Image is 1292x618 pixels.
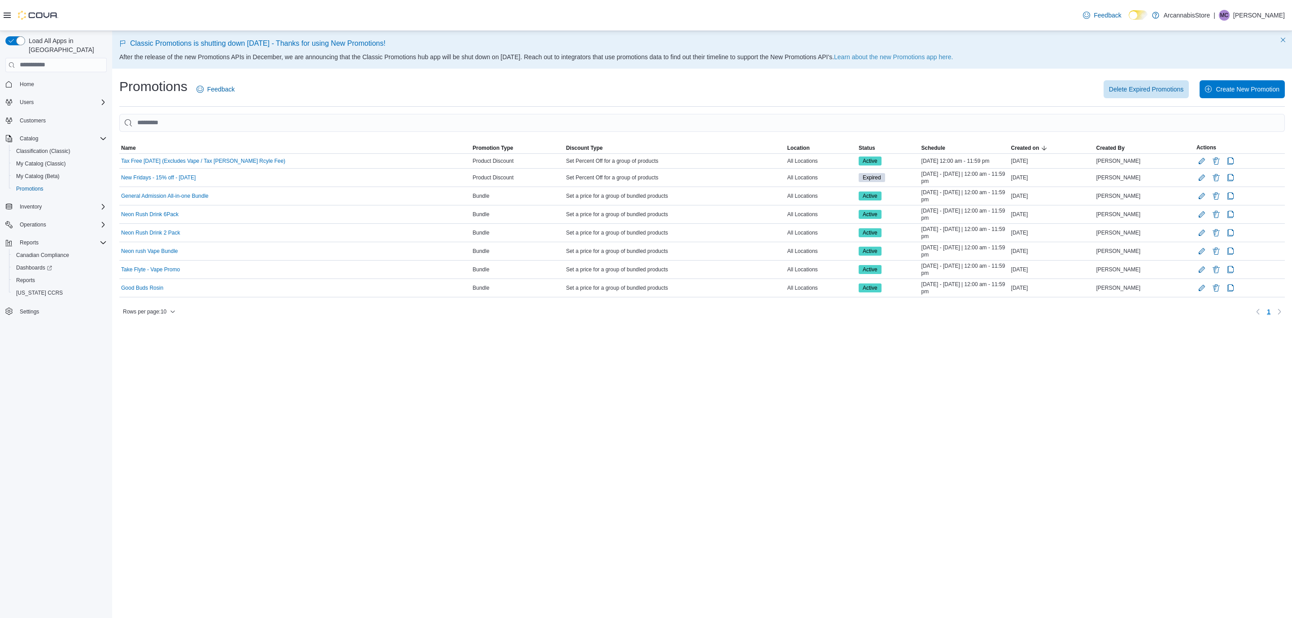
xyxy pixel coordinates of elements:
span: Created By [1096,144,1124,152]
button: Reports [2,236,110,249]
a: Dashboards [13,262,56,273]
span: Load All Apps in [GEOGRAPHIC_DATA] [25,36,107,54]
button: Settings [2,305,110,318]
button: Create New Promotion [1200,80,1285,98]
a: General Admission All-in-one Bundle [121,192,209,200]
a: Home [16,79,38,90]
button: Discount Type [564,143,786,153]
span: [PERSON_NAME] [1096,157,1140,165]
p: Classic Promotions is shutting down [DATE] - Thanks for using New Promotions! [119,38,1285,49]
span: Active [863,247,877,255]
button: Promotion Type [471,143,564,153]
button: Clone Promotion [1225,227,1236,238]
div: Set a price for a group of bundled products [564,283,786,293]
a: Settings [16,306,43,317]
a: Neon Rush Drink 2 Pack [121,229,180,236]
a: Customers [16,115,49,126]
span: Created on [1011,144,1039,152]
ul: Pagination for table: [1263,305,1274,319]
span: [DATE] 12:00 am - 11:59 pm [921,157,990,165]
span: Active [863,157,877,165]
button: Customers [2,114,110,127]
span: Active [863,192,877,200]
span: [PERSON_NAME] [1096,192,1140,200]
button: Inventory [2,200,110,213]
span: [PERSON_NAME] [1096,174,1140,181]
span: Customers [16,115,107,126]
span: Promotions [16,185,44,192]
span: Active [863,229,877,237]
button: Clone Promotion [1225,283,1236,293]
span: [US_STATE] CCRS [16,289,63,296]
button: Catalog [16,133,42,144]
a: [US_STATE] CCRS [13,287,66,298]
span: [PERSON_NAME] [1096,284,1140,292]
span: Canadian Compliance [16,252,69,259]
span: Inventory [16,201,107,212]
div: Set a price for a group of bundled products [564,246,786,257]
button: Clone Promotion [1225,156,1236,166]
span: Promotion Type [472,144,513,152]
div: [DATE] [1009,172,1095,183]
button: Users [2,96,110,109]
span: [PERSON_NAME] [1096,211,1140,218]
a: Promotions [13,183,47,194]
button: My Catalog (Beta) [9,170,110,183]
button: Delete Promotion [1211,264,1222,275]
span: Active [859,157,882,165]
a: Good Buds Rosin [121,284,163,292]
button: Home [2,78,110,91]
p: | [1213,10,1215,21]
span: All Locations [787,284,818,292]
span: Product Discount [472,157,513,165]
button: Catalog [2,132,110,145]
button: Name [119,143,471,153]
span: [PERSON_NAME] [1096,248,1140,255]
span: My Catalog (Beta) [13,171,107,182]
span: Location [787,144,810,152]
span: My Catalog (Classic) [13,158,107,169]
span: Bundle [472,248,489,255]
button: Delete Promotion [1211,209,1222,220]
button: Edit Promotion [1196,191,1207,201]
span: Active [859,228,882,237]
input: This is a search bar. As you type, the results lower in the page will automatically filter. [119,114,1285,132]
span: Reports [16,277,35,284]
span: Inventory [20,203,42,210]
button: Reports [16,237,42,248]
button: Users [16,97,37,108]
nav: Pagination for table: [1253,305,1285,319]
span: Bundle [472,192,489,200]
a: My Catalog (Classic) [13,158,70,169]
a: Feedback [1079,6,1125,24]
button: Page 1 of 1 [1263,305,1274,319]
span: All Locations [787,211,818,218]
div: Set a price for a group of bundled products [564,264,786,275]
button: Previous page [1253,306,1263,317]
button: Clone Promotion [1225,209,1236,220]
span: [DATE] - [DATE] | 12:00 am - 11:59 pm [921,262,1008,277]
span: Feedback [207,85,235,94]
a: New Fridays - 15% off - [DATE] [121,174,196,181]
span: My Catalog (Beta) [16,173,60,180]
a: Classification (Classic) [13,146,74,157]
span: All Locations [787,157,818,165]
button: Canadian Compliance [9,249,110,261]
div: [DATE] [1009,264,1095,275]
a: Take Flyte - Vape Promo [121,266,180,273]
a: Tax Free [DATE] (Excludes Vape / Tax [PERSON_NAME] Rcyle Fee) [121,157,285,165]
span: Active [859,247,882,256]
div: [DATE] [1009,156,1095,166]
button: Edit Promotion [1196,209,1207,220]
span: Settings [16,305,107,317]
span: Active [859,265,882,274]
span: All Locations [787,174,818,181]
div: Set Percent Off for a group of products [564,172,786,183]
button: Clone Promotion [1225,246,1236,257]
div: [DATE] [1009,191,1095,201]
span: Active [863,284,877,292]
span: All Locations [787,266,818,273]
div: [DATE] [1009,283,1095,293]
span: Washington CCRS [13,287,107,298]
